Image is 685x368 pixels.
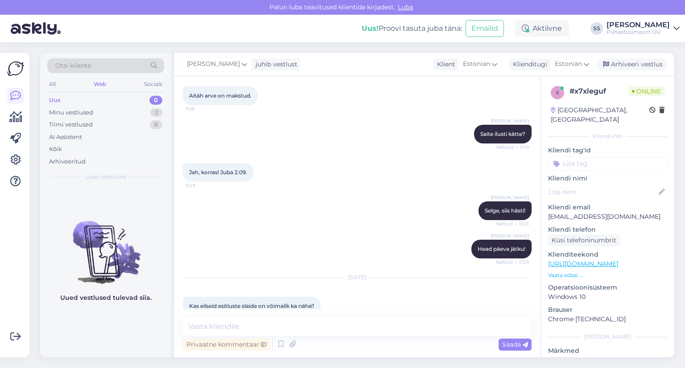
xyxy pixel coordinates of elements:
[548,292,667,302] p: Windows 10
[142,78,164,90] div: Socials
[495,144,529,151] span: Nähtud ✓ 11:19
[548,250,667,259] p: Klienditeekond
[548,146,667,155] p: Kliendi tag'id
[55,61,91,70] span: Otsi kliente
[49,133,82,142] div: AI Assistent
[549,187,657,197] input: Lisa nimi
[189,303,314,309] span: Kas eilseid esitluste slaide on võimalik ka näha?
[569,86,628,97] div: # x7xleguf
[463,59,490,69] span: Estonian
[548,174,667,183] p: Kliendi nimi
[49,157,86,166] div: Arhiveeritud
[548,283,667,292] p: Operatsioonisüsteem
[60,293,152,303] p: Uued vestlused tulevad siia.
[548,203,667,212] p: Kliendi email
[252,60,297,69] div: juhib vestlust
[548,346,667,356] p: Märkmed
[186,106,219,112] span: 11:18
[183,339,270,351] div: Privaatne kommentaar
[607,21,680,36] a: [PERSON_NAME]Puhastusimport OÜ
[548,315,667,324] p: Chrome [TECHNICAL_ID]
[49,96,61,105] div: Uus
[40,205,171,285] img: No chats
[548,260,618,268] a: [URL][DOMAIN_NAME]
[607,29,670,36] div: Puhastusimport OÜ
[548,305,667,315] p: Brauser
[189,169,247,176] span: Jah, korras! Juba 2.09.
[555,59,582,69] span: Estonian
[189,92,252,99] span: Aitäh arve on makstud.
[47,78,58,90] div: All
[49,108,93,117] div: Minu vestlused
[433,60,455,69] div: Klient
[149,96,162,105] div: 0
[509,60,547,69] div: Klienditugi
[362,23,462,34] div: Proovi tasuta juba täna:
[551,106,649,124] div: [GEOGRAPHIC_DATA], [GEOGRAPHIC_DATA]
[187,59,240,69] span: [PERSON_NAME]
[548,333,667,341] div: [PERSON_NAME]
[7,60,24,77] img: Askly Logo
[480,131,525,137] span: Saite ilusti kätte?
[92,78,108,90] div: Web
[491,194,529,201] span: [PERSON_NAME]
[502,340,528,348] span: Saada
[548,271,667,279] p: Vaata edasi ...
[49,145,62,154] div: Kõik
[362,24,379,33] b: Uus!
[548,212,667,221] p: [EMAIL_ADDRESS][DOMAIN_NAME]
[466,20,504,37] button: Emailid
[491,118,529,124] span: [PERSON_NAME]
[150,108,162,117] div: 2
[186,182,219,189] span: 11:23
[548,225,667,234] p: Kliendi telefon
[85,173,127,181] span: Uued vestlused
[607,21,670,29] div: [PERSON_NAME]
[150,120,162,129] div: 8
[590,22,603,35] div: SS
[515,20,569,37] div: Aktiivne
[183,274,532,282] div: [DATE]
[49,120,93,129] div: Tiimi vestlused
[395,3,416,11] span: Luba
[628,86,664,96] span: Online
[598,58,666,70] div: Arhiveeri vestlus
[548,157,667,170] input: Lisa tag
[556,89,559,96] span: x
[495,259,529,266] span: Nähtud ✓ 11:23
[495,221,529,227] span: Nähtud ✓ 11:23
[491,233,529,239] span: [PERSON_NAME]
[478,245,525,252] span: Head päeva jätku!
[485,207,525,214] span: Selge, siis hästi!
[548,234,620,246] div: Küsi telefoninumbrit
[548,132,667,140] div: Kliendi info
